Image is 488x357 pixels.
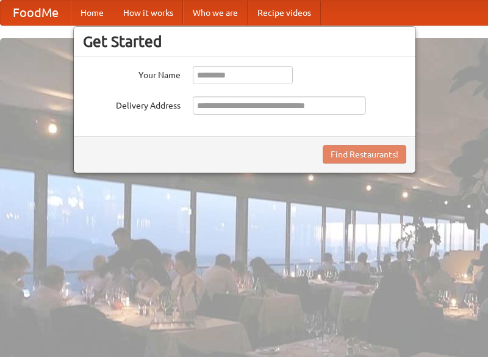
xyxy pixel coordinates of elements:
a: Home [71,1,113,25]
h3: Get Started [83,32,406,51]
a: How it works [113,1,183,25]
a: Recipe videos [248,1,321,25]
label: Your Name [83,66,181,81]
label: Delivery Address [83,96,181,112]
a: FoodMe [1,1,71,25]
a: Who we are [183,1,248,25]
button: Find Restaurants! [323,145,406,164]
